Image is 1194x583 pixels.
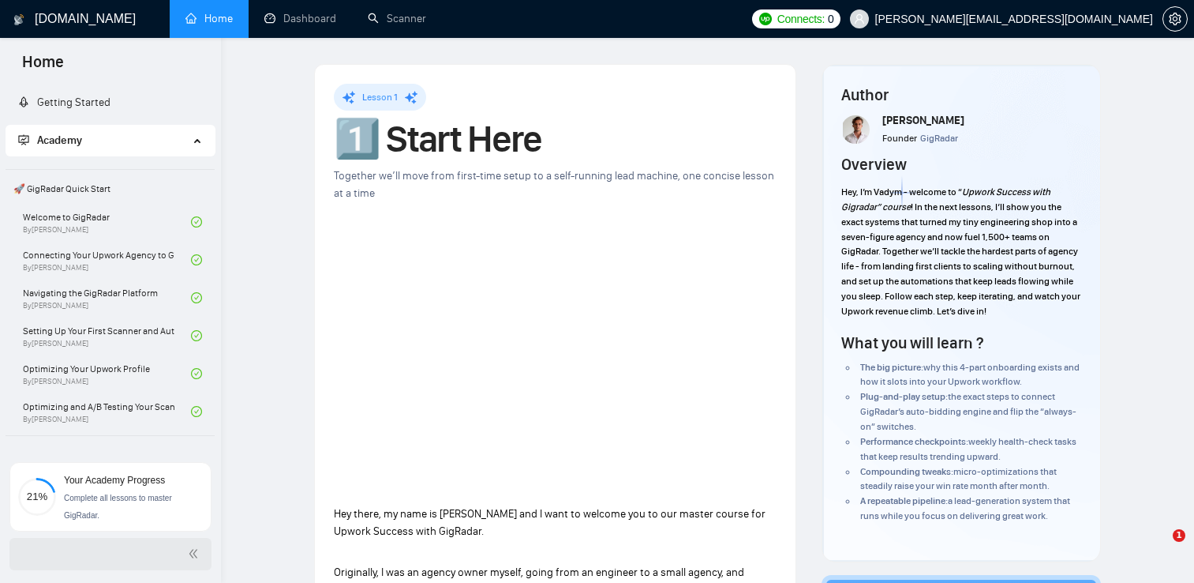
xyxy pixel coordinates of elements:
[64,475,165,486] span: Your Academy Progress
[860,362,923,373] strong: The big picture:
[860,466,1057,492] span: micro-optimizations that steadily raise your win rate month after month.
[18,491,56,502] span: 21%
[23,318,191,353] a: Setting Up Your First Scanner and Auto-BidderBy[PERSON_NAME]
[841,84,1081,106] h4: Author
[191,216,202,228] span: check-circle
[6,87,215,118] li: Getting Started
[860,466,953,477] strong: Compounding tweaks:
[334,507,765,538] span: Hey there, my name is [PERSON_NAME] and I want to welcome you to our master course for Upwork Suc...
[882,114,964,127] span: [PERSON_NAME]
[1163,13,1187,25] span: setting
[191,292,202,303] span: check-circle
[18,134,29,145] span: fund-projection-screen
[191,254,202,265] span: check-circle
[37,134,82,147] span: Academy
[860,436,968,447] strong: Performance checkpoints:
[191,368,202,379] span: check-circle
[334,122,777,156] h1: 1️⃣ Start Here
[1162,6,1188,32] button: setting
[13,7,24,32] img: logo
[264,12,336,25] a: dashboardDashboard
[64,494,172,520] span: Complete all lessons to master GigRadar.
[18,134,82,147] span: Academy
[860,362,1080,388] span: why this 4-part onboarding exists and how it slots into your Upwork workflow.
[854,13,865,24] span: user
[860,436,1076,462] span: weekly health-check tasks that keep results trending upward.
[185,12,233,25] a: homeHome
[23,243,191,277] a: Connecting Your Upwork Agency to GigRadarBy[PERSON_NAME]
[759,13,772,25] img: upwork-logo.png
[882,133,917,144] span: Founder
[23,280,191,315] a: Navigating the GigRadar PlatformBy[PERSON_NAME]
[188,546,204,562] span: double-left
[860,495,948,506] strong: A repeatable pipeline:
[920,133,958,144] span: GigRadar
[23,394,191,429] a: Optimizing and A/B Testing Your Scanner for Better ResultsBy[PERSON_NAME]
[777,10,825,28] span: Connects:
[23,356,191,391] a: Optimizing Your Upwork ProfileBy[PERSON_NAME]
[841,201,1080,317] span: ! In the next lessons, I’ll show you the exact systems that turned my tiny engineering shop into ...
[828,10,834,28] span: 0
[841,186,962,197] span: Hey, I’m Vadym - welcome to “
[841,186,1050,213] em: Upwork Success with Gigradar” course
[1173,529,1185,542] span: 1
[23,205,191,239] a: Welcome to GigRadarBy[PERSON_NAME]
[191,330,202,341] span: check-circle
[368,12,426,25] a: searchScanner
[9,51,77,84] span: Home
[841,332,983,354] h4: What you will learn ?
[7,173,213,205] span: 🚀 GigRadar Quick Start
[1140,529,1178,567] iframe: Intercom live chat
[860,391,948,402] strong: Plug-and-play setup:
[860,391,1076,432] span: the exact steps to connect GigRadar’s auto-bidding engine and flip the “always-on” switches.
[18,96,110,109] a: rocketGetting Started
[191,406,202,417] span: check-circle
[7,439,213,471] span: 👑 Agency Success with GigRadar
[1162,13,1188,25] a: setting
[860,495,1070,521] span: a lead-generation system that runs while you focus on delivering great work.
[334,169,774,200] span: Together we’ll move from first-time setup to a self-running lead machine, one concise lesson at a...
[362,92,398,103] span: Lesson 1
[841,153,907,175] h4: Overview
[843,115,871,144] img: Screenshot+at+Jun+18+10-48-53%E2%80%AFPM.png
